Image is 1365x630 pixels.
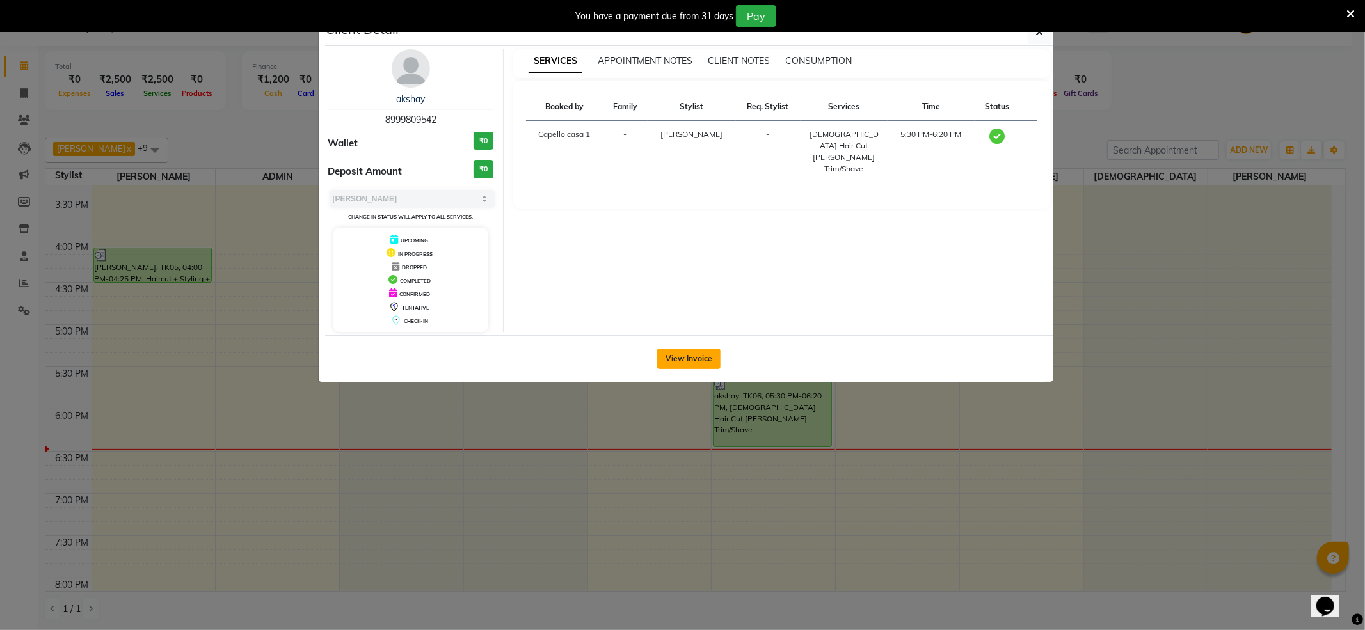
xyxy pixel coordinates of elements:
span: IN PROGRESS [398,251,433,257]
th: Stylist [648,93,736,121]
td: - [736,121,801,183]
span: UPCOMING [401,237,428,244]
span: Deposit Amount [328,164,403,179]
span: 8999809542 [385,114,436,125]
span: SERVICES [529,50,582,73]
button: Pay [736,5,776,27]
span: CONFIRMED [399,291,430,297]
span: TENTATIVE [402,304,429,311]
div: You have a payment due from 31 days [575,10,733,23]
img: avatar [392,49,430,88]
td: 5:30 PM-6:20 PM [888,121,974,183]
span: CONSUMPTION [785,55,852,67]
div: [PERSON_NAME] Trim/Shave [808,152,880,175]
td: - [602,121,648,183]
h3: ₹0 [474,132,493,150]
span: Wallet [328,136,358,151]
th: Req. Stylist [736,93,801,121]
th: Booked by [526,93,602,121]
button: View Invoice [657,349,721,369]
th: Time [888,93,974,121]
td: Capello casa 1 [526,121,602,183]
span: COMPLETED [400,278,431,284]
small: Change in status will apply to all services. [348,214,473,220]
div: [DEMOGRAPHIC_DATA] Hair Cut [808,129,880,152]
span: CLIENT NOTES [708,55,770,67]
h3: ₹0 [474,160,493,178]
th: Services [801,93,888,121]
th: Status [975,93,1020,121]
iframe: chat widget [1311,579,1352,617]
th: Family [602,93,648,121]
span: APPOINTMENT NOTES [598,55,692,67]
span: [PERSON_NAME] [660,129,722,139]
span: DROPPED [402,264,427,271]
span: CHECK-IN [404,318,428,324]
a: akshay [396,93,425,105]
